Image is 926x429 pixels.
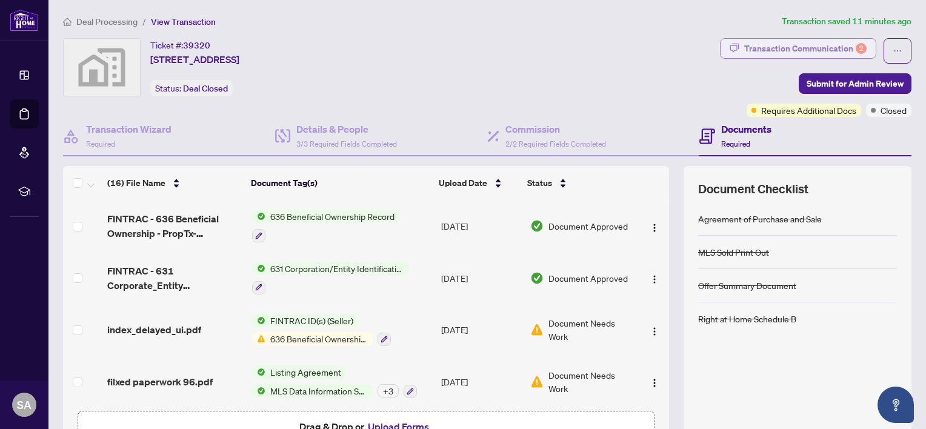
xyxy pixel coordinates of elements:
[76,16,138,27] span: Deal Processing
[183,40,210,51] span: 39320
[265,365,346,379] span: Listing Agreement
[650,223,659,233] img: Logo
[296,139,397,148] span: 3/3 Required Fields Completed
[799,73,911,94] button: Submit for Admin Review
[151,16,216,27] span: View Transaction
[698,312,796,325] div: Right at Home Schedule B
[698,279,796,292] div: Offer Summary Document
[183,83,228,94] span: Deal Closed
[63,18,72,26] span: home
[878,387,914,423] button: Open asap
[807,74,904,93] span: Submit for Admin Review
[265,384,373,397] span: MLS Data Information Sheet
[142,15,146,28] li: /
[150,80,233,96] div: Status:
[86,139,115,148] span: Required
[505,139,606,148] span: 2/2 Required Fields Completed
[252,262,409,294] button: Status Icon631 Corporation/Entity Identification InformationRecord
[650,274,659,284] img: Logo
[252,262,265,275] img: Status Icon
[645,320,664,339] button: Logo
[698,245,769,259] div: MLS Sold Print Out
[252,210,399,242] button: Status Icon636 Beneficial Ownership Record
[645,372,664,391] button: Logo
[698,212,822,225] div: Agreement of Purchase and Sale
[650,378,659,388] img: Logo
[527,176,552,190] span: Status
[439,176,487,190] span: Upload Date
[645,268,664,288] button: Logo
[265,314,358,327] span: FINTRAC ID(s) (Seller)
[645,216,664,236] button: Logo
[893,47,902,55] span: ellipsis
[548,368,632,395] span: Document Needs Work
[436,356,525,408] td: [DATE]
[252,210,265,223] img: Status Icon
[252,332,265,345] img: Status Icon
[548,316,632,343] span: Document Needs Work
[698,181,808,198] span: Document Checklist
[10,9,39,32] img: logo
[17,396,32,413] span: SA
[107,176,165,190] span: (16) File Name
[761,104,856,117] span: Requires Additional Docs
[530,323,544,336] img: Document Status
[252,314,265,327] img: Status Icon
[530,375,544,388] img: Document Status
[252,365,265,379] img: Status Icon
[744,39,867,58] div: Transaction Communication
[650,327,659,336] img: Logo
[548,271,628,285] span: Document Approved
[150,38,210,52] div: Ticket #:
[252,314,391,347] button: Status IconFINTRAC ID(s) (Seller)Status Icon636 Beneficial Ownership Record
[782,15,911,28] article: Transaction saved 11 minutes ago
[530,271,544,285] img: Document Status
[721,139,750,148] span: Required
[436,304,525,356] td: [DATE]
[64,39,140,96] img: svg%3e
[246,166,433,200] th: Document Tag(s)
[265,210,399,223] span: 636 Beneficial Ownership Record
[107,211,242,241] span: FINTRAC - 636 Beneficial Ownership - PropTx-OREA_[DATE] 11_01_07.pdf
[107,374,213,389] span: filxed paperwork 96.pdf
[720,38,876,59] button: Transaction Communication2
[378,384,399,397] div: + 3
[548,219,628,233] span: Document Approved
[522,166,634,200] th: Status
[86,122,172,136] h4: Transaction Wizard
[436,200,525,252] td: [DATE]
[436,252,525,304] td: [DATE]
[881,104,907,117] span: Closed
[721,122,771,136] h4: Documents
[252,384,265,397] img: Status Icon
[505,122,606,136] h4: Commission
[265,262,409,275] span: 631 Corporation/Entity Identification InformationRecord
[856,43,867,54] div: 2
[107,322,201,337] span: index_delayed_ui.pdf
[102,166,246,200] th: (16) File Name
[530,219,544,233] img: Document Status
[434,166,523,200] th: Upload Date
[150,52,239,67] span: [STREET_ADDRESS]
[296,122,397,136] h4: Details & People
[107,264,242,293] span: FINTRAC - 631 Corporate_Entity Identification Mandatory - PropTx-OREA_[DATE] 10_17_31.pdf
[252,365,417,398] button: Status IconListing AgreementStatus IconMLS Data Information Sheet+3
[265,332,373,345] span: 636 Beneficial Ownership Record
